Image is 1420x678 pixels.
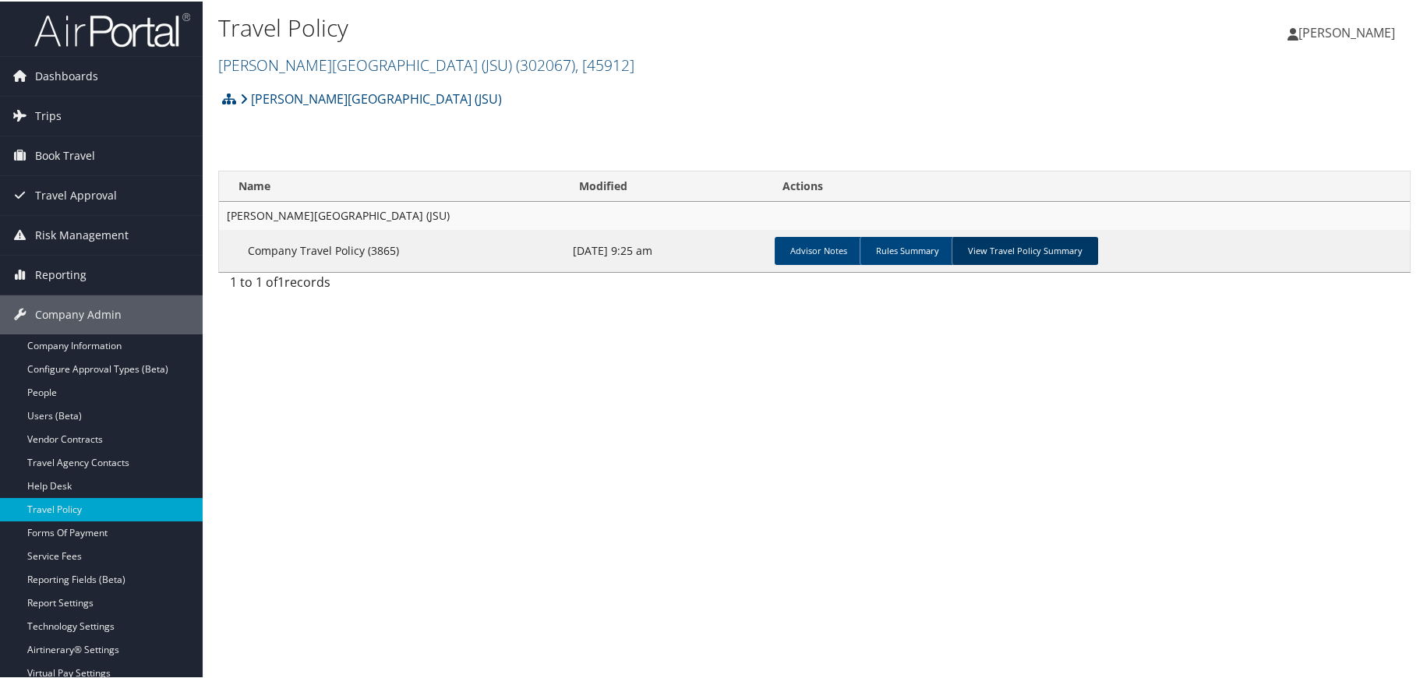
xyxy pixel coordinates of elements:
span: 1 [277,272,284,289]
img: airportal-logo.png [34,10,190,47]
span: Book Travel [35,135,95,174]
td: [PERSON_NAME][GEOGRAPHIC_DATA] (JSU) [219,200,1410,228]
th: Actions [768,170,1410,200]
div: 1 to 1 of records [230,271,505,298]
a: Rules Summary [860,235,955,263]
span: Travel Approval [35,175,117,214]
span: [PERSON_NAME] [1298,23,1395,40]
span: Trips [35,95,62,134]
td: Company Travel Policy (3865) [219,228,565,270]
h1: Travel Policy [218,10,1013,43]
span: Company Admin [35,294,122,333]
span: ( 302067 ) [516,53,575,74]
a: [PERSON_NAME][GEOGRAPHIC_DATA] (JSU) [218,53,634,74]
span: Risk Management [35,214,129,253]
a: [PERSON_NAME][GEOGRAPHIC_DATA] (JSU) [240,82,502,113]
a: [PERSON_NAME] [1288,8,1411,55]
td: [DATE] 9:25 am [565,228,768,270]
span: Dashboards [35,55,98,94]
th: Modified: activate to sort column ascending [565,170,768,200]
span: , [ 45912 ] [575,53,634,74]
a: Advisor Notes [775,235,863,263]
a: View Travel Policy Summary [952,235,1098,263]
span: Reporting [35,254,87,293]
th: Name: activate to sort column ascending [219,170,565,200]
